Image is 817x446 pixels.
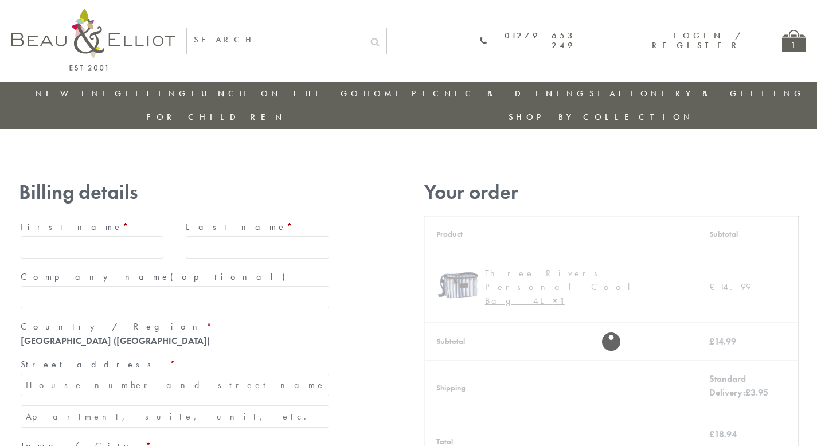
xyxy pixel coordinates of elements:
a: New in! [36,88,112,99]
a: Lunch On The Go [191,88,361,99]
input: House number and street name [21,374,329,396]
a: Stationery & Gifting [589,88,804,99]
label: Street address [21,355,329,374]
a: 01279 653 249 [480,31,576,51]
a: Home [363,88,409,99]
a: Login / Register [652,30,742,51]
a: Picnic & Dining [412,88,587,99]
label: First name [21,218,164,236]
strong: [GEOGRAPHIC_DATA] ([GEOGRAPHIC_DATA]) [21,335,210,347]
h3: Your order [424,181,799,204]
h3: Billing details [19,181,331,204]
a: Shop by collection [509,111,694,123]
label: Country / Region [21,318,329,336]
input: SEARCH [187,28,363,52]
input: Apartment, suite, unit, etc. (optional) [21,405,329,428]
label: Last name [186,218,329,236]
img: logo [11,9,175,71]
a: For Children [146,111,286,123]
a: Gifting [115,88,189,99]
label: Company name [21,268,329,286]
span: (optional) [170,271,292,283]
a: 1 [782,30,806,52]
